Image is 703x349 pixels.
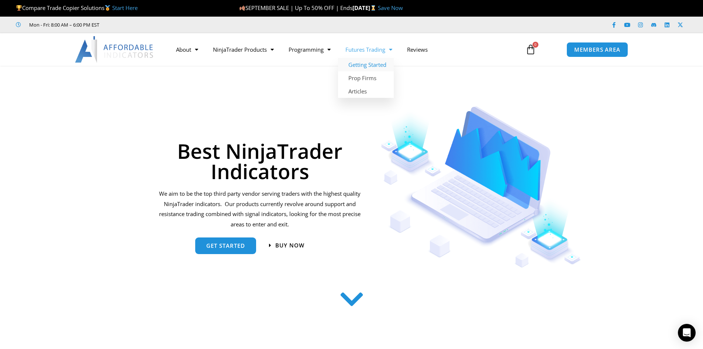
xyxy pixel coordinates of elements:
span: 0 [533,42,538,48]
a: Getting Started [338,58,394,71]
a: 0 [514,39,547,60]
h1: Best NinjaTrader Indicators [158,141,362,181]
a: Reviews [400,41,435,58]
span: Buy now [275,243,304,248]
a: Prop Firms [338,71,394,85]
nav: Menu [169,41,517,58]
span: SEPTEMBER SALE | Up To 50% OFF | Ends [239,4,352,11]
a: Buy now [269,243,304,248]
strong: [DATE] [352,4,378,11]
a: NinjaTrader Products [206,41,281,58]
a: MEMBERS AREA [566,42,628,57]
img: 🍂 [239,5,245,11]
span: Compare Trade Copier Solutions [16,4,138,11]
iframe: Customer reviews powered by Trustpilot [110,21,220,28]
a: Futures Trading [338,41,400,58]
a: About [169,41,206,58]
span: MEMBERS AREA [574,47,620,52]
a: Programming [281,41,338,58]
p: We aim to be the top third party vendor serving traders with the highest quality NinjaTrader indi... [158,189,362,230]
span: get started [206,243,245,249]
div: Open Intercom Messenger [678,324,696,342]
span: Mon - Fri: 8:00 AM – 6:00 PM EST [27,20,99,29]
img: LogoAI | Affordable Indicators – NinjaTrader [75,36,154,63]
a: Save Now [378,4,403,11]
img: Indicators 1 | Affordable Indicators – NinjaTrader [381,106,581,268]
a: Start Here [112,4,138,11]
a: Articles [338,85,394,98]
img: ⌛ [371,5,376,11]
ul: Futures Trading [338,58,394,98]
img: 🥇 [105,5,110,11]
a: get started [195,237,256,254]
img: 🏆 [16,5,22,11]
